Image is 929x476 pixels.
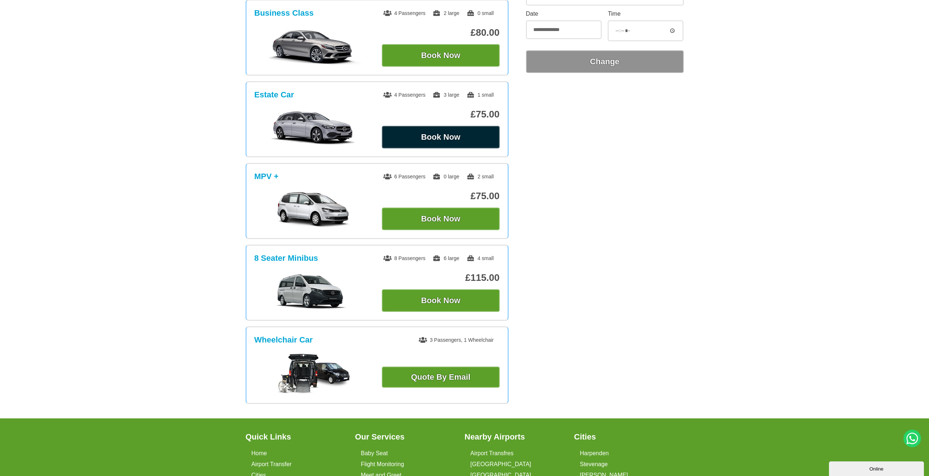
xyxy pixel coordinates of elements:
a: Baby Seat [361,450,388,457]
a: [GEOGRAPHIC_DATA] [471,461,531,468]
label: Date [526,11,602,17]
h3: Quick Links [246,433,346,441]
h3: Our Services [355,433,456,441]
h3: MPV + [254,172,279,181]
button: Book Now [382,126,500,148]
span: 0 small [467,10,494,16]
h3: Wheelchair Car [254,335,313,345]
h3: Estate Car [254,90,294,100]
span: 2 large [433,10,459,16]
span: 2 small [467,174,494,179]
p: £75.00 [382,190,500,202]
h3: Business Class [254,8,314,18]
span: 6 large [433,255,459,261]
span: 3 Passengers, 1 Wheelchair [419,337,494,343]
span: 6 Passengers [383,174,426,179]
iframe: chat widget [829,460,925,476]
button: Change [526,50,684,73]
img: 8 Seater Minibus [258,273,368,310]
a: Flight Monitoring [361,461,404,468]
button: Book Now [382,289,500,312]
span: 4 Passengers [383,10,426,16]
h3: Nearby Airports [465,433,565,441]
a: Airport Transfres [471,450,514,457]
span: 4 small [467,255,494,261]
span: 0 large [433,174,459,179]
a: Home [252,450,267,457]
button: Book Now [382,208,500,230]
a: Quote By Email [382,367,500,388]
img: Estate Car [258,110,368,146]
span: 1 small [467,92,494,98]
p: £75.00 [382,109,500,120]
img: Business Class [258,28,368,65]
a: Harpenden [580,450,609,457]
a: Stevenage [580,461,608,468]
span: 4 Passengers [383,92,426,98]
img: MPV + [258,191,368,228]
span: 8 Passengers [383,255,426,261]
p: £115.00 [382,272,500,283]
p: £80.00 [382,27,500,38]
img: Wheelchair Car [277,354,350,394]
h3: Cities [574,433,675,441]
label: Time [608,11,683,17]
button: Book Now [382,44,500,67]
h3: 8 Seater Minibus [254,254,318,263]
a: Airport Transfer [252,461,292,468]
span: 3 large [433,92,459,98]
